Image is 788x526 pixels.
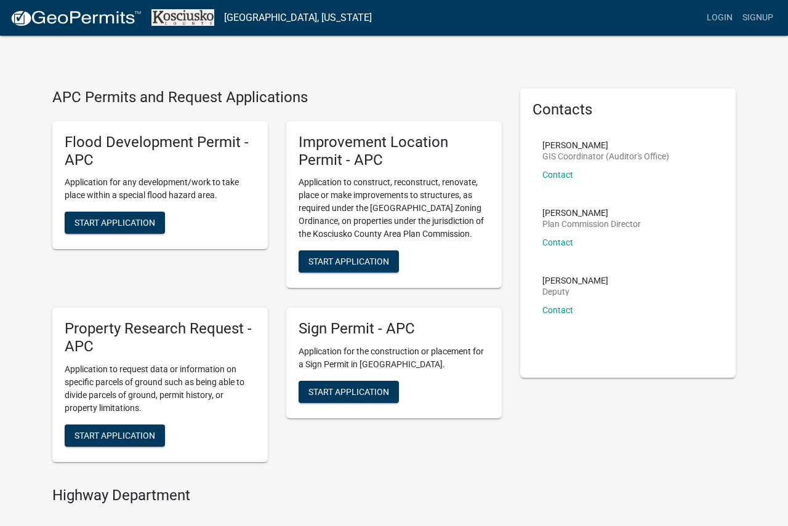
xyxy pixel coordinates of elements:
p: GIS Coordinator (Auditor's Office) [542,152,669,161]
span: Start Application [308,387,389,397]
a: Contact [542,170,573,180]
span: Start Application [74,430,155,440]
button: Start Application [299,381,399,403]
a: [GEOGRAPHIC_DATA], [US_STATE] [224,7,372,28]
button: Start Application [65,212,165,234]
a: Contact [542,305,573,315]
p: Application to construct, reconstruct, renovate, place or make improvements to structures, as req... [299,176,489,241]
h5: Improvement Location Permit - APC [299,133,489,169]
p: [PERSON_NAME] [542,209,641,217]
h4: Highway Department [52,487,502,504]
a: Contact [542,237,573,247]
h5: Sign Permit - APC [299,320,489,338]
span: Start Application [308,257,389,266]
h5: Contacts [533,101,723,119]
p: [PERSON_NAME] [542,141,669,149]
img: Kosciusko County, Indiana [151,9,214,26]
p: Application for any development/work to take place within a special flood hazard area. [65,176,255,202]
p: Plan Commission Director [542,220,641,228]
button: Start Application [65,424,165,447]
span: Start Application [74,218,155,228]
a: Login [702,6,738,30]
p: Application to request data or information on specific parcels of ground such as being able to di... [65,363,255,415]
h4: APC Permits and Request Applications [52,89,502,106]
p: [PERSON_NAME] [542,276,608,285]
a: Signup [738,6,778,30]
p: Deputy [542,287,608,296]
button: Start Application [299,250,399,273]
h5: Flood Development Permit - APC [65,133,255,169]
h5: Property Research Request - APC [65,320,255,356]
p: Application for the construction or placement for a Sign Permit in [GEOGRAPHIC_DATA]. [299,345,489,371]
